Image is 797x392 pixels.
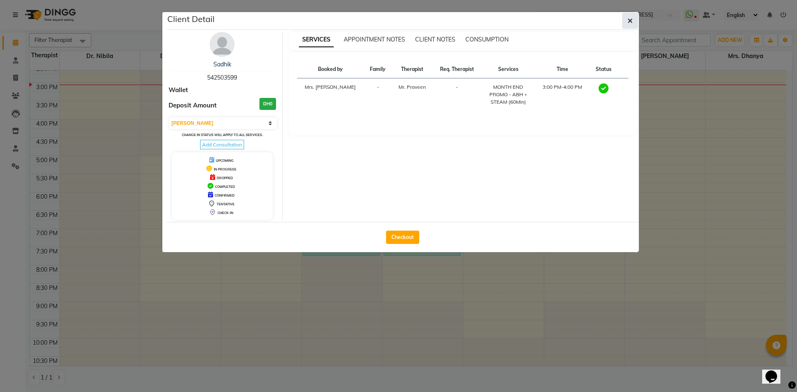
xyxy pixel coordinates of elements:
[210,32,235,57] img: avatar
[217,176,233,180] span: DROPPED
[589,61,618,78] th: Status
[433,78,481,111] td: -
[364,78,392,111] td: -
[207,74,237,81] span: 542503599
[486,83,530,106] div: MONTH END PROMO - ABH + STEAM (60Min)
[297,78,364,111] td: Mrs. [PERSON_NAME]
[364,61,392,78] th: Family
[215,193,235,197] span: CONFIRMED
[344,36,405,43] span: APPOINTMENT NOTES
[216,158,234,163] span: UPCOMING
[297,61,364,78] th: Booked by
[415,36,455,43] span: CLIENT NOTES
[218,211,233,215] span: CHECK-IN
[215,185,235,189] span: COMPLETED
[433,61,481,78] th: Req. Therapist
[299,32,334,47] span: SERVICES
[169,101,217,110] span: Deposit Amount
[481,61,535,78] th: Services
[169,85,188,95] span: Wallet
[167,13,215,25] h5: Client Detail
[259,98,276,110] h3: DH0
[386,231,419,244] button: Checkout
[465,36,509,43] span: CONSUMPTION
[200,140,244,149] span: Add Consultation
[392,61,433,78] th: Therapist
[214,167,236,171] span: IN PROGRESS
[535,78,589,111] td: 3:00 PM-4:00 PM
[535,61,589,78] th: Time
[182,133,263,137] small: Change in status will apply to all services.
[213,61,231,68] a: Sadhik
[762,359,789,384] iframe: chat widget
[217,202,235,206] span: TENTATIVE
[398,84,426,90] span: Mr. Praveen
